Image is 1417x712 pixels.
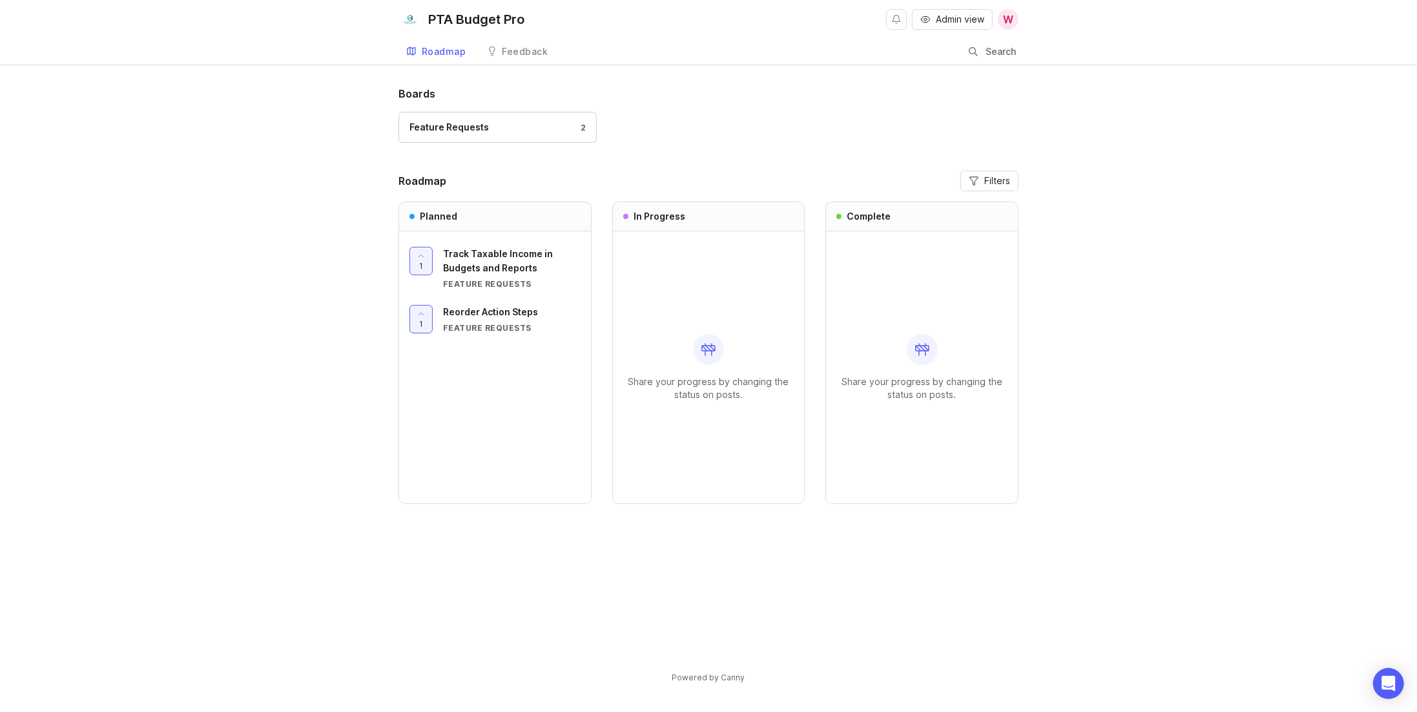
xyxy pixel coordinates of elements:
div: Feature Requests [443,278,581,289]
a: Track Taxable Income in Budgets and ReportsFeature Requests [443,247,581,289]
button: Filters [960,171,1019,191]
span: 1 [419,319,423,330]
a: Roadmap [398,39,474,65]
div: Feedback [502,47,548,56]
div: Feature Requests [409,120,489,134]
span: 1 [419,260,423,271]
a: Reorder Action StepsFeature Requests [443,305,581,333]
div: Roadmap [422,47,466,56]
h3: Complete [847,210,891,223]
p: Share your progress by changing the status on posts. [836,375,1008,401]
h1: Boards [398,86,1019,101]
a: Feedback [479,39,556,65]
div: Feature Requests [443,322,581,333]
button: W [998,9,1019,30]
img: PTA Budget Pro logo [398,8,422,31]
span: W [1003,12,1013,27]
span: Admin view [936,13,984,26]
button: 1 [409,247,433,275]
h3: Planned [420,210,457,223]
button: Notifications [886,9,907,30]
span: Reorder Action Steps [443,306,538,317]
a: Feature Requests2 [398,112,597,143]
div: 2 [574,122,586,133]
a: Powered by Canny [670,670,747,685]
span: Track Taxable Income in Budgets and Reports [443,248,553,273]
h3: In Progress [634,210,685,223]
span: Filters [984,174,1010,187]
h2: Roadmap [398,173,446,189]
button: 1 [409,305,433,333]
p: Share your progress by changing the status on posts. [623,375,794,401]
button: Admin view [912,9,993,30]
div: PTA Budget Pro [428,13,524,26]
div: Open Intercom Messenger [1373,668,1404,699]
